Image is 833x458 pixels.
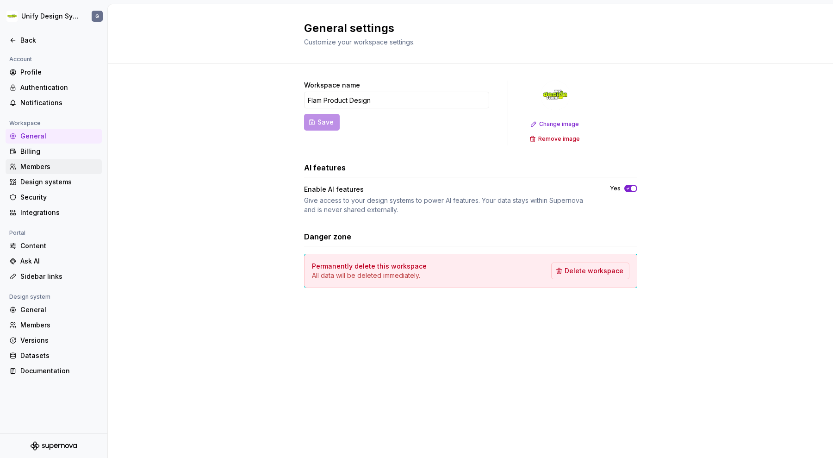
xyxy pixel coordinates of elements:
button: Delete workspace [551,263,629,279]
div: Versions [20,336,98,345]
div: Unify Design System [21,12,81,21]
a: Members [6,159,102,174]
a: General [6,129,102,144]
p: All data will be deleted immediately. [312,271,427,280]
img: ff8e0909-dd45-4618-9117-6bc44a219e22.png [6,11,18,22]
label: Workspace name [304,81,360,90]
div: Enable AI features [304,185,593,194]
div: Sidebar links [20,272,98,281]
a: Integrations [6,205,102,220]
div: General [20,132,98,141]
button: Unify Design SystemG [2,6,106,26]
span: Remove image [538,135,580,143]
div: Design system [6,291,54,302]
div: Portal [6,227,29,238]
h2: General settings [304,21,626,36]
a: Profile [6,65,102,80]
div: Members [20,162,98,171]
a: Back [6,33,102,48]
span: Delete workspace [565,266,623,276]
h3: Danger zone [304,231,351,242]
a: Sidebar links [6,269,102,284]
label: Yes [610,185,621,192]
a: Security [6,190,102,205]
a: Documentation [6,364,102,378]
button: Change image [528,118,583,131]
h3: AI features [304,162,346,173]
a: Members [6,318,102,333]
div: G [95,13,99,20]
div: Members [20,320,98,330]
div: Integrations [20,208,98,217]
div: Ask AI [20,257,98,266]
div: Workspace [6,118,44,129]
a: Content [6,238,102,253]
div: Content [20,241,98,251]
a: Billing [6,144,102,159]
div: Security [20,193,98,202]
a: Notifications [6,95,102,110]
div: Notifications [20,98,98,107]
div: Back [20,36,98,45]
span: Customize your workspace settings. [304,38,415,46]
a: Authentication [6,80,102,95]
a: Ask AI [6,254,102,269]
span: Change image [539,120,579,128]
div: Billing [20,147,98,156]
a: Datasets [6,348,102,363]
a: Versions [6,333,102,348]
svg: Supernova Logo [31,441,77,451]
a: General [6,302,102,317]
div: Design systems [20,177,98,187]
img: ff8e0909-dd45-4618-9117-6bc44a219e22.png [541,81,570,110]
div: Account [6,54,36,65]
div: Give access to your design systems to power AI features. Your data stays within Supernova and is ... [304,196,593,214]
div: Datasets [20,351,98,360]
div: Profile [20,68,98,77]
div: Authentication [20,83,98,92]
div: General [20,305,98,314]
h4: Permanently delete this workspace [312,262,427,271]
a: Design systems [6,175,102,189]
button: Remove image [527,132,584,145]
div: Documentation [20,366,98,376]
